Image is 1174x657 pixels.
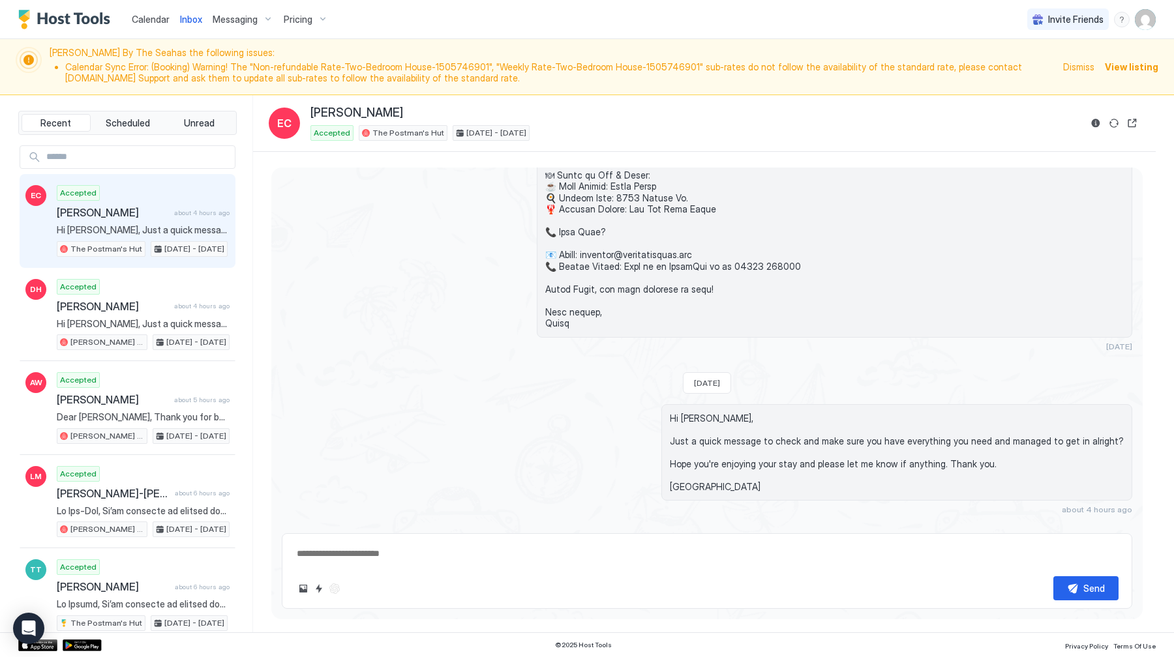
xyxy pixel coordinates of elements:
button: Unread [164,114,233,132]
span: [PERSON_NAME]-[PERSON_NAME] [57,487,170,500]
a: App Store [18,639,57,651]
span: Hi [PERSON_NAME], Just a quick message to check and make sure you have everything you need and ma... [57,224,230,236]
a: Inbox [180,12,202,26]
span: about 4 hours ago [174,209,230,217]
div: User profile [1135,9,1156,30]
span: AW [30,377,42,388]
span: Accepted [60,374,97,386]
span: [DATE] [694,378,720,388]
a: Calendar [132,12,170,26]
button: Open reservation [1124,115,1140,131]
a: Google Play Store [63,639,102,651]
div: menu [1114,12,1130,27]
button: Quick reply [311,581,327,596]
span: [DATE] - [DATE] [166,430,226,442]
li: Calendar Sync Error: (Booking) Warning! The "Non-refundable Rate-Two-Bedroom House-1505746901", "... [65,61,1055,84]
input: Input Field [41,146,235,168]
span: Privacy Policy [1065,642,1108,650]
span: Messaging [213,14,258,25]
span: about 4 hours ago [174,302,230,310]
span: [PERSON_NAME] [57,580,170,593]
a: Terms Of Use [1113,638,1156,652]
span: Accepted [60,187,97,199]
span: [PERSON_NAME] By The Sea has the following issues: [50,47,1055,87]
div: Dismiss [1063,60,1094,74]
span: about 4 hours ago [1062,504,1132,514]
span: [DATE] - [DATE] [166,336,226,348]
span: Accepted [314,127,350,139]
span: Calendar [132,14,170,25]
span: about 5 hours ago [174,396,230,404]
span: Pricing [284,14,312,25]
span: [PERSON_NAME] [57,206,169,219]
span: Invite Friends [1048,14,1104,25]
span: [PERSON_NAME] [310,106,403,121]
span: TT [30,564,42,576]
span: [DATE] - [DATE] [164,243,224,255]
button: Recent [22,114,91,132]
span: DH [30,284,42,295]
span: Accepted [60,561,97,573]
span: Dear [PERSON_NAME], Thank you for booking with us - we’re delighted to host you at [PERSON_NAME] ... [57,411,230,423]
span: The Postman's Hut [70,243,142,255]
span: The Postman's Hut [70,617,142,629]
span: Unread [184,117,215,129]
span: [PERSON_NAME] By The Sea [70,523,144,535]
span: [PERSON_NAME] By The Sea [70,430,144,442]
span: The Postman's Hut [372,127,444,139]
button: Sync reservation [1106,115,1122,131]
div: View listing [1105,60,1158,74]
span: Recent [40,117,71,129]
span: Hi [PERSON_NAME], Just a quick message to check and make sure you have everything you need and ma... [57,318,230,330]
span: Accepted [60,281,97,293]
div: tab-group [18,111,237,136]
span: [DATE] [1106,342,1132,351]
span: about 6 hours ago [175,583,230,591]
span: EC [31,190,41,201]
a: Host Tools Logo [18,10,116,29]
button: Send [1053,576,1119,600]
span: Terms Of Use [1113,642,1156,650]
span: © 2025 Host Tools [555,641,612,649]
span: [PERSON_NAME] By The Sea [70,336,144,348]
span: Lo Ipsumd, Si’am consecte ad elitsed doe te Inc Utlabor’e Dol! Ma aliq eni’ad mini v quisnostr ex... [57,598,230,610]
span: Lo Ips-Dol, Si’am consecte ad elitsed doe te Incidid Ut Lab Etd: Mag Aliquaen Adminimveniam! Qu n... [57,505,230,517]
span: Scheduled [106,117,150,129]
button: Scheduled [93,114,162,132]
button: Upload image [295,581,311,596]
span: [DATE] - [DATE] [164,617,224,629]
span: Accepted [60,468,97,480]
span: [DATE] - [DATE] [466,127,526,139]
span: about 6 hours ago [175,489,230,497]
div: Open Intercom Messenger [13,613,44,644]
span: [PERSON_NAME] [57,393,169,406]
span: EC [277,115,292,131]
span: [DATE] - [DATE] [166,523,226,535]
span: Inbox [180,14,202,25]
a: Privacy Policy [1065,638,1108,652]
button: Reservation information [1088,115,1104,131]
div: Send [1083,581,1105,595]
span: Hi [PERSON_NAME], Just a quick message to check and make sure you have everything you need and ma... [670,413,1124,493]
span: [PERSON_NAME] [57,300,169,313]
span: LM [30,471,42,482]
